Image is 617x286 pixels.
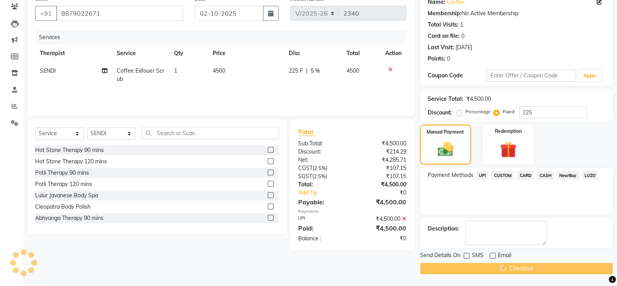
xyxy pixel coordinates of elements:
div: Last Visit: [428,43,454,52]
div: Membership: [428,9,462,18]
span: NearBuy [557,171,579,180]
input: Enter Offer / Coupon Code [487,70,576,82]
span: | [306,67,308,75]
button: +91 [35,6,57,21]
div: Hot Stone Therapy 90 mins [35,146,104,154]
img: _gift.svg [495,139,521,160]
div: ₹107.15 [352,164,412,172]
label: Manual Payment [427,129,464,136]
div: ₹4,500.00 [352,139,412,148]
div: Services [36,30,412,45]
div: ( ) [292,164,352,172]
div: ₹4,500.00 [352,215,412,223]
div: ₹4,285.71 [352,156,412,164]
span: LUZO [582,171,598,180]
span: CASH [537,171,554,180]
div: ₹107.15 [352,172,412,181]
span: CUSTOM [491,171,514,180]
span: CARD [517,171,534,180]
span: 1 [174,67,177,74]
div: ₹4,500.00 [352,181,412,189]
span: Send Details On [420,251,461,261]
span: 2.5% [314,165,325,171]
span: SGST [298,173,312,180]
div: Paid: [292,223,352,233]
span: SENDI [40,67,56,74]
span: SMS [472,251,484,261]
div: ₹4,500.00 [352,197,412,207]
button: Apply [579,70,601,82]
span: Email [498,251,511,261]
input: Search or Scan [142,127,279,139]
div: ₹4,500.00 [466,95,491,103]
span: UPI [477,171,489,180]
div: Cleopatra Body Polish [35,203,91,211]
a: Add Tip [292,189,362,197]
div: Potli Therapy 90 mins [35,169,89,177]
div: Coupon Code [428,71,487,80]
img: _cash.svg [433,140,458,158]
div: Points: [428,55,445,63]
div: 1 [460,21,463,29]
div: Card on file: [428,32,460,40]
div: No Active Membership [428,9,605,18]
div: Balance : [292,234,352,243]
label: Redemption [495,128,522,135]
span: Payment Methods [428,171,473,179]
th: Total [342,45,381,62]
span: CGST [298,164,312,172]
div: UPI [292,215,352,223]
div: 0 [461,32,464,40]
div: Hot Stone Therapy 120 mins [35,157,107,166]
span: 4500 [213,67,225,74]
div: ( ) [292,172,352,181]
div: Abhyanga Therapy 90 mins [35,214,103,222]
div: ₹0 [352,234,412,243]
div: ₹214.29 [352,148,412,156]
div: Total: [292,181,352,189]
span: 225 F [289,67,303,75]
th: Therapist [35,45,112,62]
div: Sub Total: [292,139,352,148]
th: Disc [284,45,342,62]
div: Payments [298,208,406,215]
div: ₹0 [362,189,412,197]
label: Percentage [466,108,491,115]
span: 5 % [311,67,320,75]
th: Qty [169,45,208,62]
div: Net: [292,156,352,164]
div: Service Total: [428,95,463,103]
span: 4500 [347,67,359,74]
th: Service [112,45,170,62]
div: Total Visits: [428,21,459,29]
span: Coffee Exfouer Scrub [117,67,164,82]
div: ₹4,500.00 [352,223,412,233]
label: Fixed [503,108,514,115]
div: Discount: [292,148,352,156]
span: Total [298,128,316,136]
div: Lulur Javanese Body Spa [35,191,98,200]
input: Search by Name/Mobile/Email/Code [56,6,183,21]
div: Potli Therapy 120 mins [35,180,92,188]
span: 2.5% [313,173,325,179]
th: Action [381,45,406,62]
div: Discount: [428,109,452,117]
div: 0 [447,55,450,63]
div: [DATE] [455,43,472,52]
th: Price [208,45,284,62]
div: Description: [428,225,459,233]
div: Payable: [292,197,352,207]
